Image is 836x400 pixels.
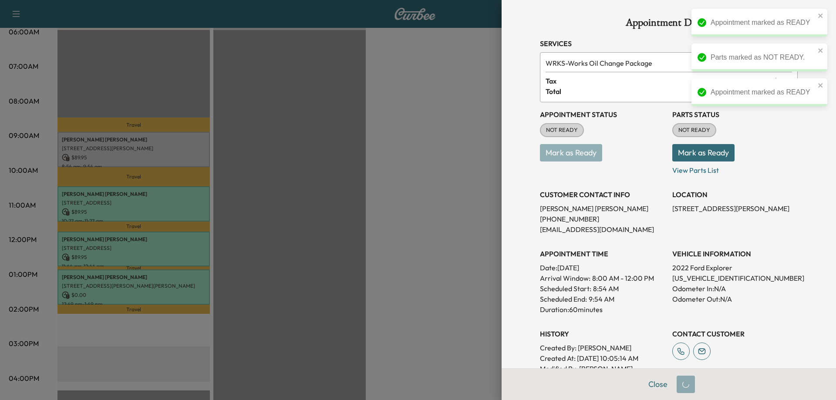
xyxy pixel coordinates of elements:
p: Arrival Window: [540,273,665,283]
h3: History [540,329,665,339]
p: Duration: 60 minutes [540,304,665,315]
p: Odometer In: N/A [672,283,798,294]
span: Tax [546,76,774,86]
p: 2022 Ford Explorer [672,262,798,273]
span: 8:00 AM - 12:00 PM [592,273,654,283]
p: 8:54 AM [593,283,619,294]
span: NOT READY [541,126,583,134]
p: Scheduled End: [540,294,587,304]
h3: Parts Status [672,109,798,120]
p: Created At : [DATE] 10:05:14 AM [540,353,665,363]
h3: Services [540,38,798,49]
button: close [818,12,824,19]
h3: LOCATION [672,189,798,200]
div: Appointment marked as READY [711,17,815,28]
div: Appointment marked as READY [711,87,815,97]
p: Odometer Out: N/A [672,294,798,304]
h3: Appointment Status [540,109,665,120]
p: [PHONE_NUMBER] [540,214,665,224]
span: Works Oil Change Package [546,58,767,68]
h3: APPOINTMENT TIME [540,249,665,259]
button: Close [643,376,673,393]
p: View Parts List [672,161,798,175]
p: [STREET_ADDRESS][PERSON_NAME] [672,203,798,214]
p: Date: [DATE] [540,262,665,273]
p: Scheduled Start: [540,283,591,294]
p: [PERSON_NAME] [PERSON_NAME] [540,203,665,214]
h1: Appointment Details [540,17,798,31]
button: close [818,82,824,89]
p: 9:54 AM [589,294,614,304]
p: [EMAIL_ADDRESS][DOMAIN_NAME] [540,224,665,235]
h3: VEHICLE INFORMATION [672,249,798,259]
button: Mark as Ready [672,144,735,161]
p: [US_VEHICLE_IDENTIFICATION_NUMBER] [672,273,798,283]
button: close [818,47,824,54]
p: Created By : [PERSON_NAME] [540,343,665,353]
p: Modified By : [PERSON_NAME] [540,363,665,374]
div: Parts marked as NOT READY. [711,52,815,63]
span: NOT READY [673,126,715,134]
h3: CONTACT CUSTOMER [672,329,798,339]
span: Total [546,86,769,97]
h3: CUSTOMER CONTACT INFO [540,189,665,200]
